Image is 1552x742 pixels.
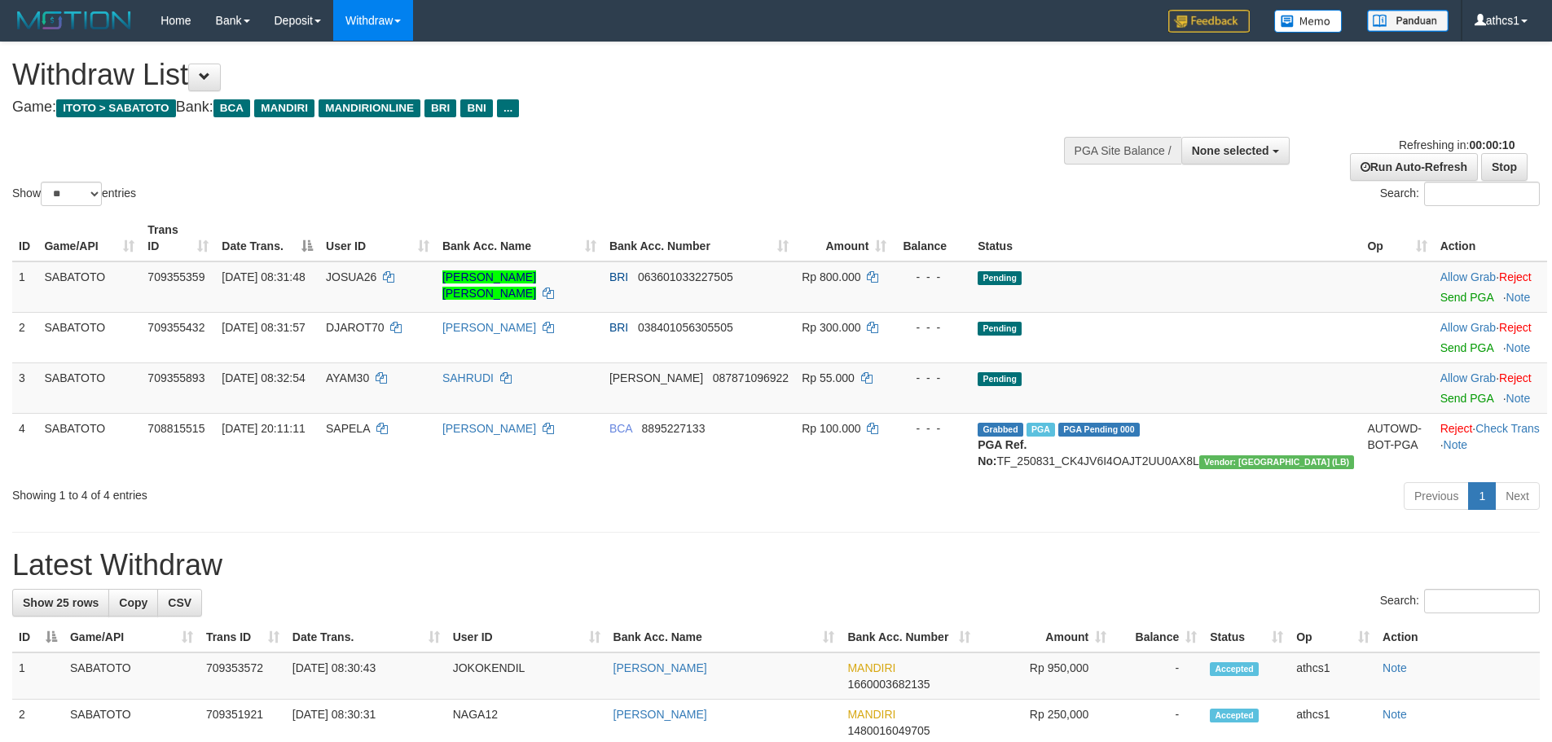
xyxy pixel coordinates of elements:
[41,182,102,206] select: Showentries
[12,261,37,313] td: 1
[442,371,494,384] a: SAHRUDI
[638,270,733,283] span: Copy 063601033227505 to clipboard
[222,422,305,435] span: [DATE] 20:11:11
[326,270,376,283] span: JOSUA26
[1440,270,1499,283] span: ·
[1481,153,1528,181] a: Stop
[802,371,855,384] span: Rp 55.000
[1192,144,1269,157] span: None selected
[436,215,603,261] th: Bank Acc. Name: activate to sort column ascending
[847,678,930,691] span: Copy 1660003682135 to clipboard
[12,589,109,617] a: Show 25 rows
[1064,137,1181,165] div: PGA Site Balance /
[1499,321,1532,334] a: Reject
[12,99,1018,116] h4: Game: Bank:
[1440,371,1496,384] a: Allow Grab
[1434,362,1547,413] td: ·
[638,321,733,334] span: Copy 038401056305505 to clipboard
[64,622,200,652] th: Game/API: activate to sort column ascending
[1027,423,1055,437] span: Marked by athcs1
[200,652,286,700] td: 709353572
[1468,482,1496,510] a: 1
[1113,622,1203,652] th: Balance: activate to sort column ascending
[1376,622,1540,652] th: Action
[12,59,1018,91] h1: Withdraw List
[1380,182,1540,206] label: Search:
[1203,622,1290,652] th: Status: activate to sort column ascending
[1506,341,1531,354] a: Note
[12,413,37,476] td: 4
[977,652,1113,700] td: Rp 950,000
[37,312,141,362] td: SABATOTO
[1440,291,1493,304] a: Send PGA
[497,99,519,117] span: ...
[1361,215,1433,261] th: Op: activate to sort column ascending
[1210,662,1259,676] span: Accepted
[1404,482,1469,510] a: Previous
[1469,138,1515,151] strong: 00:00:10
[1399,138,1515,151] span: Refreshing in:
[1290,652,1376,700] td: athcs1
[222,270,305,283] span: [DATE] 08:31:48
[1350,153,1478,181] a: Run Auto-Refresh
[971,413,1361,476] td: TF_250831_CK4JV6I4OAJT2UU0AX8L
[899,420,965,437] div: - - -
[1440,422,1473,435] a: Reject
[141,215,215,261] th: Trans ID: activate to sort column ascending
[222,321,305,334] span: [DATE] 08:31:57
[847,708,895,721] span: MANDIRI
[12,362,37,413] td: 3
[147,422,204,435] span: 708815515
[978,438,1027,468] b: PGA Ref. No:
[319,215,436,261] th: User ID: activate to sort column ascending
[613,661,707,674] a: [PERSON_NAME]
[1113,652,1203,700] td: -
[37,261,141,313] td: SABATOTO
[1434,261,1547,313] td: ·
[286,622,446,652] th: Date Trans.: activate to sort column ascending
[978,271,1022,285] span: Pending
[1367,10,1449,32] img: panduan.png
[215,215,319,261] th: Date Trans.: activate to sort column descending
[326,371,369,384] span: AYAM30
[609,321,628,334] span: BRI
[607,622,842,652] th: Bank Acc. Name: activate to sort column ascending
[1506,291,1531,304] a: Note
[1058,423,1140,437] span: PGA Pending
[1424,589,1540,613] input: Search:
[978,372,1022,386] span: Pending
[442,422,536,435] a: [PERSON_NAME]
[1475,422,1540,435] a: Check Trans
[893,215,971,261] th: Balance
[1506,392,1531,405] a: Note
[12,652,64,700] td: 1
[978,423,1023,437] span: Grabbed
[1383,661,1407,674] a: Note
[795,215,893,261] th: Amount: activate to sort column ascending
[157,589,202,617] a: CSV
[1440,371,1499,384] span: ·
[286,652,446,700] td: [DATE] 08:30:43
[713,371,789,384] span: Copy 087871096922 to clipboard
[326,422,370,435] span: SAPELA
[847,661,895,674] span: MANDIRI
[446,622,607,652] th: User ID: activate to sort column ascending
[222,371,305,384] span: [DATE] 08:32:54
[1434,413,1547,476] td: · ·
[609,422,632,435] span: BCA
[899,269,965,285] div: - - -
[12,215,37,261] th: ID
[1199,455,1355,469] span: Vendor URL: https://dashboard.q2checkout.com/secure
[1181,137,1290,165] button: None selected
[326,321,385,334] span: DJAROT70
[1440,392,1493,405] a: Send PGA
[609,371,703,384] span: [PERSON_NAME]
[841,622,977,652] th: Bank Acc. Number: activate to sort column ascending
[442,321,536,334] a: [PERSON_NAME]
[1434,215,1547,261] th: Action
[12,481,635,503] div: Showing 1 to 4 of 4 entries
[609,270,628,283] span: BRI
[147,270,204,283] span: 709355359
[1440,341,1493,354] a: Send PGA
[642,422,706,435] span: Copy 8895227133 to clipboard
